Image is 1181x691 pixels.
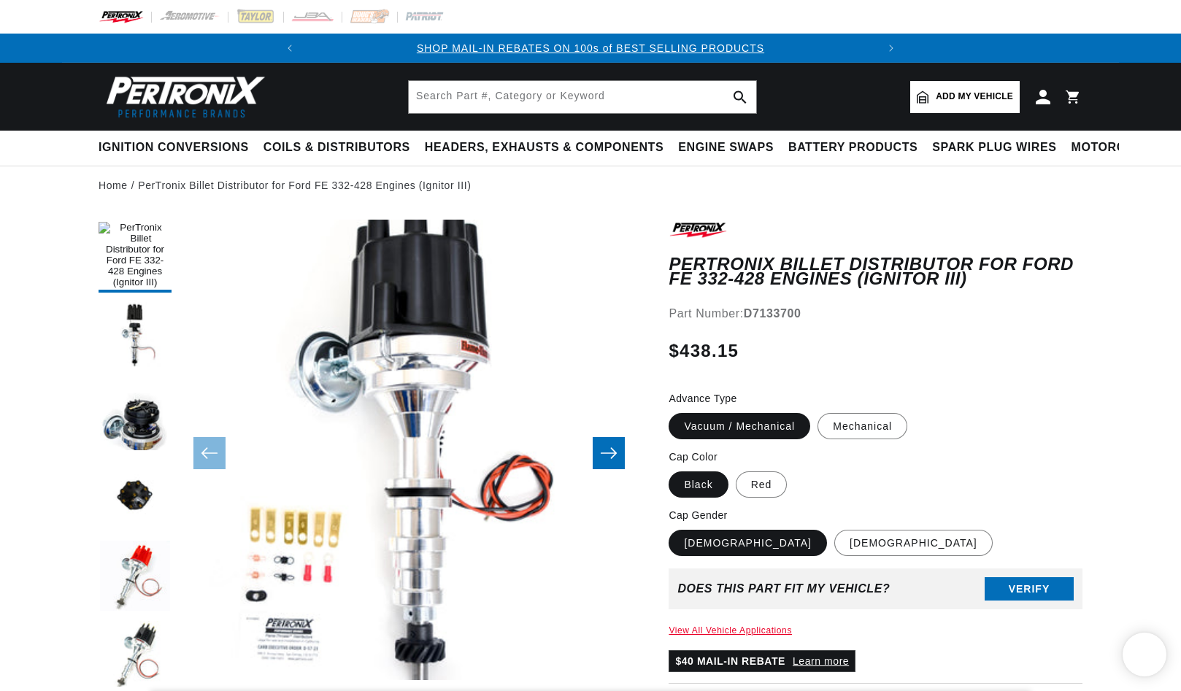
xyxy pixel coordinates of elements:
span: $438.15 [669,338,739,364]
a: PerTronix Billet Distributor for Ford FE 332-428 Engines (Ignitor III) [138,177,471,193]
summary: Headers, Exhausts & Components [418,131,671,165]
span: Coils & Distributors [263,140,410,155]
strong: D7133700 [744,307,801,320]
button: Load image 5 in gallery view [99,541,172,614]
summary: Battery Products [781,131,925,165]
input: Search Part #, Category or Keyword [409,81,756,113]
h1: PerTronix Billet Distributor for Ford FE 332-428 Engines (Ignitor III) [669,257,1082,287]
button: Translation missing: en.sections.announcements.next_announcement [877,34,906,63]
a: Learn more [793,655,849,667]
label: [DEMOGRAPHIC_DATA] [834,530,993,556]
a: Add my vehicle [910,81,1020,113]
label: Black [669,471,728,498]
span: Ignition Conversions [99,140,249,155]
button: Load image 2 in gallery view [99,300,172,373]
button: Translation missing: en.sections.announcements.previous_announcement [275,34,304,63]
slideshow-component: Translation missing: en.sections.announcements.announcement_bar [62,34,1119,63]
label: Mechanical [818,413,907,439]
button: Verify [985,577,1074,601]
label: [DEMOGRAPHIC_DATA] [669,530,827,556]
summary: Motorcycle [1064,131,1166,165]
summary: Ignition Conversions [99,131,256,165]
label: Red [736,471,788,498]
nav: breadcrumbs [99,177,1082,193]
label: Vacuum / Mechanical [669,413,810,439]
a: SHOP MAIL-IN REBATES ON 100s of BEST SELLING PRODUCTS [417,42,764,54]
button: Load image 3 in gallery view [99,380,172,453]
span: Add my vehicle [936,90,1013,104]
div: Part Number: [669,304,1082,323]
span: Battery Products [788,140,918,155]
a: Home [99,177,128,193]
button: Slide right [593,437,625,469]
span: Engine Swaps [678,140,774,155]
span: Spark Plug Wires [932,140,1056,155]
img: Pertronix [99,72,266,122]
button: Load image 1 in gallery view [99,220,172,293]
legend: Advance Type [669,391,738,406]
span: Headers, Exhausts & Components [425,140,663,155]
button: search button [724,81,756,113]
div: 1 of 2 [304,40,877,56]
media-gallery: Gallery Viewer [99,220,639,687]
legend: Cap Color [669,449,719,465]
summary: Coils & Distributors [256,131,418,165]
p: $40 MAIL-IN REBATE [669,650,855,672]
a: View All Vehicle Applications [669,625,792,636]
div: Does This part fit My vehicle? [677,582,890,595]
legend: Cap Gender [669,508,728,523]
button: Slide left [193,437,226,469]
summary: Spark Plug Wires [925,131,1063,165]
summary: Engine Swaps [671,131,781,165]
div: Announcement [304,40,877,56]
button: Load image 4 in gallery view [99,460,172,533]
span: Motorcycle [1072,140,1158,155]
